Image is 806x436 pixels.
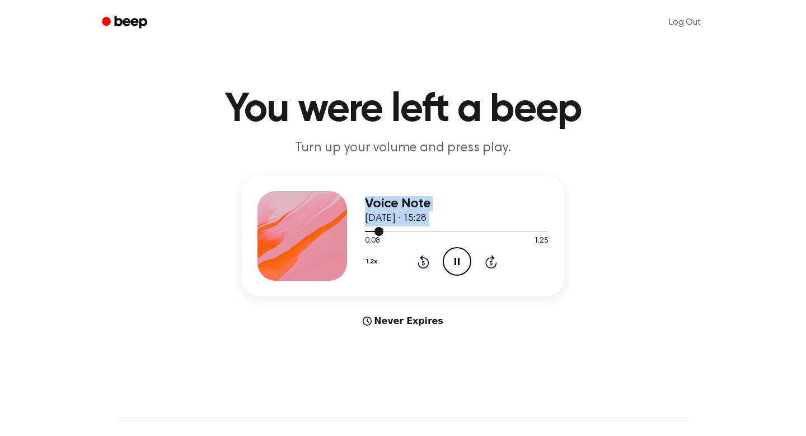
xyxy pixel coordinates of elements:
span: 0:08 [365,235,379,247]
div: Never Expires [242,314,564,328]
span: [DATE] · 15:28 [365,214,427,224]
p: Turn up your volume and press play. [188,139,618,157]
span: 1:25 [534,235,549,247]
h1: You were left a beep [116,90,690,130]
a: Beep [94,12,157,34]
button: 1.2x [365,252,381,271]
a: Log Out [658,9,712,36]
h3: Voice Note [365,196,549,211]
